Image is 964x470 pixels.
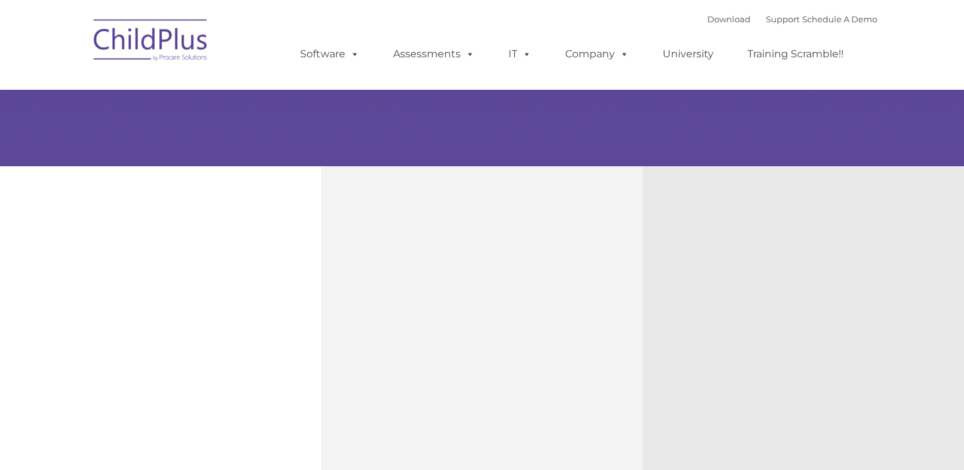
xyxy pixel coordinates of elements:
a: University [650,41,726,67]
a: Assessments [380,41,487,67]
img: ChildPlus by Procare Solutions [87,10,215,74]
a: IT [496,41,544,67]
a: Training Scramble!! [735,41,856,67]
a: Support [766,14,800,24]
a: Software [287,41,372,67]
a: Company [552,41,642,67]
a: Download [707,14,751,24]
a: Schedule A Demo [802,14,877,24]
font: | [707,14,877,24]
